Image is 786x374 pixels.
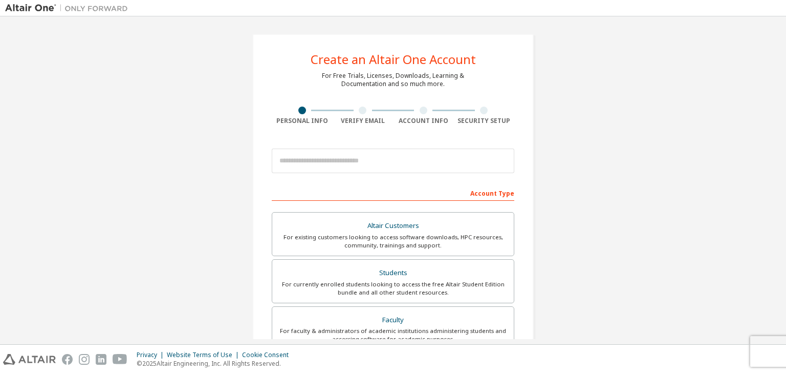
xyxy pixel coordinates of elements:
[62,354,73,365] img: facebook.svg
[454,117,515,125] div: Security Setup
[278,327,508,343] div: For faculty & administrators of academic institutions administering students and accessing softwa...
[278,313,508,327] div: Faculty
[113,354,127,365] img: youtube.svg
[79,354,90,365] img: instagram.svg
[5,3,133,13] img: Altair One
[272,117,333,125] div: Personal Info
[242,351,295,359] div: Cookie Consent
[96,354,106,365] img: linkedin.svg
[278,233,508,250] div: For existing customers looking to access software downloads, HPC resources, community, trainings ...
[278,219,508,233] div: Altair Customers
[137,351,167,359] div: Privacy
[3,354,56,365] img: altair_logo.svg
[393,117,454,125] div: Account Info
[272,184,514,201] div: Account Type
[278,280,508,297] div: For currently enrolled students looking to access the free Altair Student Edition bundle and all ...
[278,266,508,280] div: Students
[322,72,464,88] div: For Free Trials, Licenses, Downloads, Learning & Documentation and so much more.
[311,53,476,66] div: Create an Altair One Account
[167,351,242,359] div: Website Terms of Use
[333,117,394,125] div: Verify Email
[137,359,295,368] p: © 2025 Altair Engineering, Inc. All Rights Reserved.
